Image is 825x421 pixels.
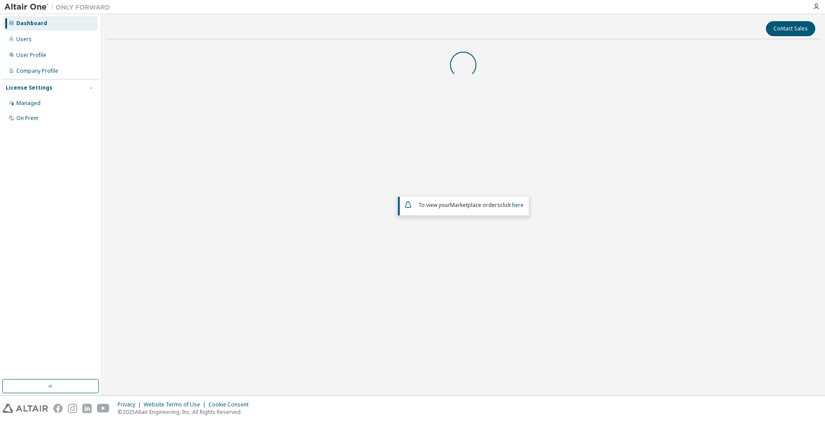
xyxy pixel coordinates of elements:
[16,68,58,75] div: Company Profile
[16,36,32,43] div: Users
[3,404,48,413] img: altair_logo.svg
[82,404,92,413] img: linkedin.svg
[68,404,77,413] img: instagram.svg
[16,100,41,107] div: Managed
[16,115,38,122] div: On Prem
[208,401,254,408] div: Cookie Consent
[450,201,500,209] em: Marketplace orders
[6,84,52,91] div: License Settings
[118,401,144,408] div: Privacy
[97,404,110,413] img: youtube.svg
[512,201,524,209] a: here
[16,52,46,59] div: User Profile
[16,20,47,27] div: Dashboard
[766,21,815,36] button: Contact Sales
[418,201,524,209] span: To view your click
[4,3,115,11] img: Altair One
[53,404,63,413] img: facebook.svg
[118,408,254,416] p: © 2025 Altair Engineering, Inc. All Rights Reserved.
[144,401,208,408] div: Website Terms of Use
